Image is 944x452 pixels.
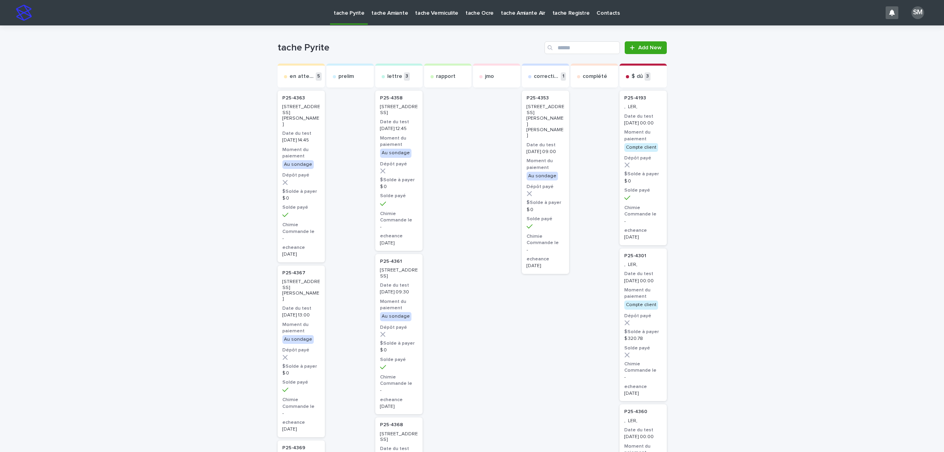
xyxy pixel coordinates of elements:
p: - [624,219,662,224]
div: Compte client [624,301,658,309]
h3: Chimie Commande le [380,211,418,223]
h1: tache Pyrite [278,42,542,54]
h3: echeance [282,244,320,251]
div: P25-4301 , LER,Date du test[DATE] 00:00Moment du paiementCompte clientDépôt payé$Solde à payer$ 3... [620,248,667,402]
div: Au sondage [282,160,314,169]
p: 3 [645,72,651,81]
h3: Moment du paiement [624,129,662,142]
p: jmo [485,73,494,80]
h3: $Solde à payer [624,171,662,177]
p: P25-4353 [527,95,549,101]
h3: Dépôt payé [380,324,418,331]
h3: Solde payé [380,357,418,363]
p: - [380,388,418,393]
h3: Dépôt payé [527,184,564,190]
h3: Dépôt payé [624,155,662,161]
div: Compte client [624,143,658,152]
p: prelim [338,73,354,80]
p: [DATE] 09:00 [527,149,564,155]
a: P25-4361 [STREET_ADDRESS]Date du test[DATE] 09:30Moment du paiementAu sondageDépôt payé$Solde à p... [375,254,423,414]
h3: Moment du paiement [380,135,418,148]
p: complété [583,73,607,80]
div: Au sondage [527,172,558,180]
div: Search [544,41,620,54]
p: [DATE] [380,404,418,409]
a: P25-4363 [STREET_ADDRESS][PERSON_NAME]Date du test[DATE] 14:45Moment du paiementAu sondageDépôt p... [278,91,325,262]
h3: Dépôt payé [282,347,320,353]
p: - [282,411,320,416]
p: P25-4193 [624,95,646,101]
h3: Solde payé [624,187,662,194]
h3: Moment du paiement [380,299,418,311]
p: - [282,236,320,241]
h3: Moment du paiement [527,158,564,171]
h3: Date du test [380,282,418,289]
h3: echeance [380,233,418,239]
p: $ dû [631,73,643,80]
p: correction exp [534,73,559,80]
h3: Solde payé [282,204,320,211]
h3: Dépôt payé [380,161,418,167]
a: P25-4193 , LER,Date du test[DATE] 00:00Moment du paiementCompte clientDépôt payé$Solde à payer$ 0... [620,91,667,245]
p: [STREET_ADDRESS] [380,431,418,443]
h3: $Solde à payer [624,329,662,335]
h3: Moment du paiement [624,287,662,300]
p: en attente [290,73,314,80]
p: , LER, [624,418,662,424]
p: [STREET_ADDRESS] [380,104,418,116]
p: - [380,224,418,230]
p: [DATE] [527,263,564,269]
p: [DATE] 09:30 [380,289,418,295]
h3: $Solde à payer [282,363,320,370]
h3: Moment du paiement [282,147,320,159]
p: $ 0 [380,347,418,353]
p: $ 0 [624,178,662,184]
h3: Date du test [527,142,564,148]
p: $ 320.78 [624,336,662,341]
p: rapport [436,73,456,80]
h3: echeance [527,256,564,262]
p: [DATE] [624,235,662,240]
div: Au sondage [282,335,314,344]
h3: Solde payé [282,379,320,386]
p: [DATE] [282,427,320,432]
div: P25-4358 [STREET_ADDRESS]Date du test[DATE] 12:45Moment du paiementAu sondageDépôt payé$Solde à p... [375,91,423,251]
h3: Dépôt payé [282,172,320,178]
p: [DATE] 13:00 [282,312,320,318]
h3: Solde payé [624,345,662,351]
p: [DATE] 00:00 [624,278,662,284]
p: [STREET_ADDRESS] [380,268,418,279]
h3: $Solde à payer [282,188,320,195]
h3: $Solde à payer [527,200,564,206]
p: P25-4301 [624,253,646,259]
span: Add New [638,45,662,50]
div: Au sondage [380,149,411,157]
div: Au sondage [380,312,411,321]
p: P25-4367 [282,270,305,276]
h3: Chimie Commande le [380,374,418,387]
h3: Date du test [380,119,418,125]
h3: echeance [624,227,662,234]
p: $ 0 [282,371,320,376]
a: P25-4353 [STREET_ADDRESS][PERSON_NAME][PERSON_NAME]Date du test[DATE] 09:00Moment du paiementAu s... [522,91,569,274]
p: 3 [404,72,410,81]
p: P25-4360 [624,409,647,415]
h3: Date du test [282,305,320,312]
p: lettre [387,73,402,80]
p: [DATE] [380,241,418,246]
p: P25-4369 [282,445,305,451]
h3: $Solde à payer [380,177,418,183]
h3: Chimie Commande le [624,205,662,217]
h3: Moment du paiement [282,322,320,334]
h3: Dépôt payé [624,313,662,319]
p: , LER, [624,104,662,110]
p: 1 [561,72,566,81]
p: P25-4358 [380,95,403,101]
h3: Date du test [624,427,662,433]
p: , LER, [624,262,662,268]
a: P25-4367 [STREET_ADDRESS][PERSON_NAME]Date du test[DATE] 13:00Moment du paiementAu sondageDépôt p... [278,266,325,437]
